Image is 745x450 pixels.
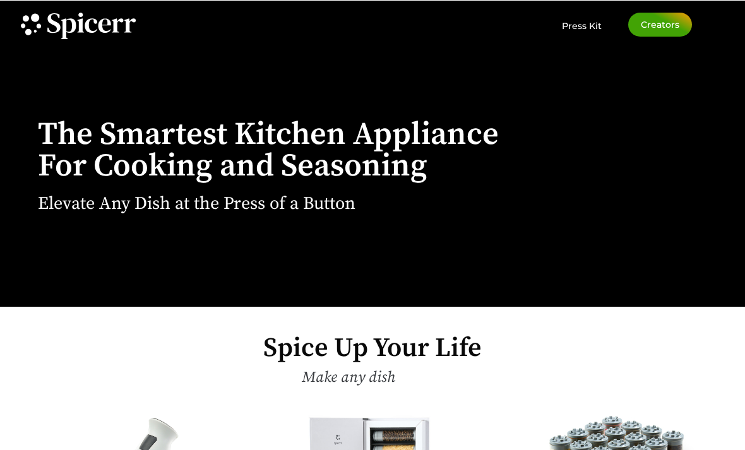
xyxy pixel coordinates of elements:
[562,13,602,32] a: Press Kit
[641,20,679,29] span: Creators
[38,195,355,213] h2: Elevate Any Dish at the Press of a Button
[302,368,395,387] span: Make any dish
[628,13,692,37] a: Creators
[562,20,602,32] span: Press Kit
[38,119,499,182] h1: The Smartest Kitchen Appliance For Cooking and Seasoning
